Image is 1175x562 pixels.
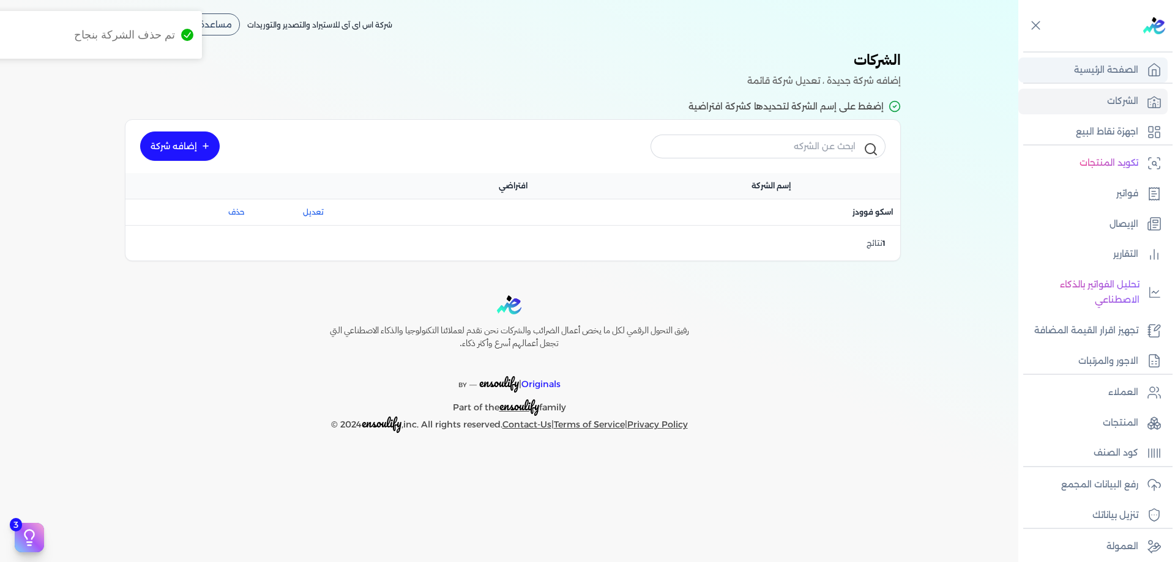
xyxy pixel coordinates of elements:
a: رفع البيانات المجمع [1018,472,1168,498]
h3: الشركات [117,49,901,73]
input: ابحث عن الشركه [651,135,886,158]
span: ensoulify [479,373,519,392]
button: حذف [147,207,245,218]
span: افتراضي [499,180,528,191]
a: العملاء [1018,380,1168,405]
a: الصفحة الرئيسية [1018,57,1168,83]
a: إضافه شركة [140,131,220,161]
p: التقارير [1113,246,1138,262]
p: المنتجات [1103,415,1138,431]
p: Part of the family [304,393,715,416]
a: العمولة [1018,534,1168,560]
p: تكويد المنتجات [1080,155,1138,171]
a: تعديل [264,207,362,218]
p: الاجور والمرتبات [1078,353,1138,369]
p: الصفحة الرئيسية [1074,62,1138,78]
span: ensoulify [362,413,401,432]
p: كود الصنف [1094,445,1138,461]
a: الاجور والمرتبات [1018,349,1168,374]
span: 1 [882,238,886,248]
p: فواتير [1116,186,1138,202]
p: تحليل الفواتير بالذكاء الاصطناعي [1024,277,1140,308]
span: إسم الشركة [752,180,791,191]
p: الشركات [1107,94,1138,109]
a: كود الصنف [1018,440,1168,466]
sup: __ [469,378,477,386]
h6: رفيق التحول الرقمي لكل ما يخص أعمال الضرائب والشركات نحن نقدم لعملائنا التكنولوجيا والذكاء الاصطن... [304,324,715,350]
p: الإيصال [1110,216,1138,232]
span: اسكو فوودز [852,207,893,218]
div: تم حذف الشركة بنجاح [74,27,175,43]
img: logo [1143,17,1165,34]
p: نتائج [867,235,886,251]
a: الإيصال [1018,212,1168,237]
span: Originals [521,379,561,390]
p: العملاء [1108,385,1138,401]
a: تحليل الفواتير بالذكاء الاصطناعي [1018,272,1168,313]
a: Privacy Policy [627,419,688,430]
a: Contact-Us [502,419,551,430]
a: تنزيل بياناتك [1018,503,1168,528]
div: مساعدة [181,13,240,35]
a: Terms of Service [554,419,625,430]
img: logo [497,295,521,314]
p: العمولة [1106,539,1138,555]
a: الشركات [1018,89,1168,114]
a: تكويد المنتجات [1018,150,1168,176]
a: المنتجات [1018,410,1168,436]
p: تجهيز اقرار القيمة المضافة [1034,323,1138,339]
p: رفع البيانات المجمع [1061,477,1138,493]
a: فواتير [1018,181,1168,207]
p: إضافه شركة جديدة ، تعديل شركة قائمة [117,73,901,89]
p: اجهزة نقاط البيع [1076,124,1138,140]
span: مساعدة [200,20,232,29]
a: ensoulify [499,402,539,413]
p: | [304,360,715,393]
button: 3 [15,523,44,552]
p: تنزيل بياناتك [1092,508,1138,523]
a: اجهزة نقاط البيع [1018,119,1168,145]
a: تجهيز اقرار القيمة المضافة [1018,318,1168,344]
span: شركة اس اى آى للاستيراد والتصدير والتوريدات [247,20,392,29]
span: ensoulify [499,396,539,415]
span: BY [458,381,467,389]
p: © 2024 ,inc. All rights reserved. | | [304,415,715,433]
a: التقارير [1018,242,1168,267]
p: إضغط على إسم الشركة لتحديدها كشركة افتراضية [117,99,901,115]
span: 3 [10,518,22,531]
